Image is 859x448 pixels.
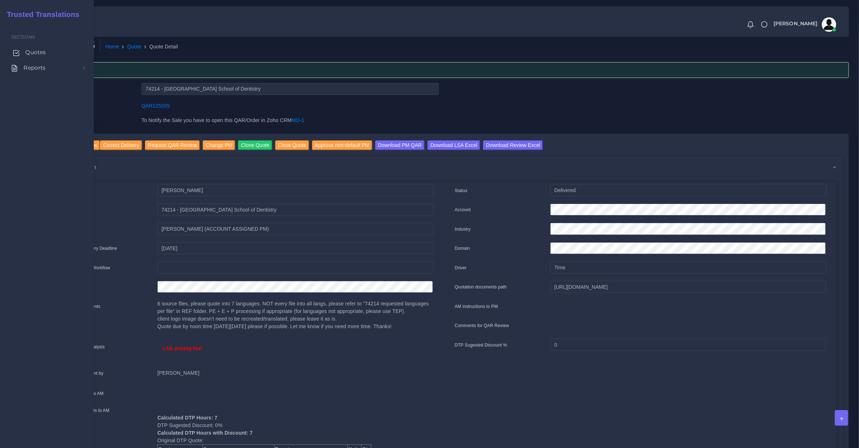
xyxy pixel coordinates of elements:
[483,140,543,150] input: Download Review Excel
[455,322,509,329] label: Comments for QAR Review
[312,140,372,150] input: Approve non-default PM
[203,140,235,150] input: Change PM
[11,34,94,41] span: Sections
[46,158,842,176] div: Quote information
[100,140,142,150] input: Correct Delivery
[25,48,46,56] span: Quotes
[157,223,433,235] input: pm
[39,62,849,78] div: QAR Review Done
[773,21,818,26] span: [PERSON_NAME]
[2,9,79,21] a: Trusted Translations
[136,117,444,129] div: To Notify the Sale you have to open this QAR/Order in Zoho CRM
[455,226,471,232] label: Industry
[157,369,433,377] p: [PERSON_NAME]
[455,342,507,348] label: DTP Sugested Discount %
[5,45,88,60] a: Quotes
[455,303,498,310] label: AM instructions to PM
[455,206,471,213] label: Account
[157,300,433,330] p: 6 source files, please quote into 7 languages. NOT every file into all langs, please refer to "74...
[455,245,470,252] label: Domain
[127,43,141,51] a: Quote
[157,430,253,436] b: Calculated DTP Hours with Discount: 7
[238,140,272,150] input: Clone Quote
[822,17,836,32] img: avatar
[770,17,839,32] a: [PERSON_NAME]avatar
[292,117,304,123] a: MO-1
[455,265,467,271] label: Driver
[163,345,428,352] p: LSA pricing list!
[105,43,119,51] a: Home
[455,284,507,290] label: Quotation documents path
[455,187,468,194] label: Status
[157,415,217,421] b: Calculated DTP Hours: 7
[141,43,178,51] li: Quote Detail
[145,140,200,150] input: Request QAR Review
[375,140,425,150] input: Download PM QAR
[275,140,309,150] input: Close Quote
[428,140,480,150] input: Download LSA Excel
[141,103,170,109] a: QAR125265
[23,64,45,72] span: Reports
[5,60,88,75] a: Reports
[2,10,79,19] h2: Trusted Translations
